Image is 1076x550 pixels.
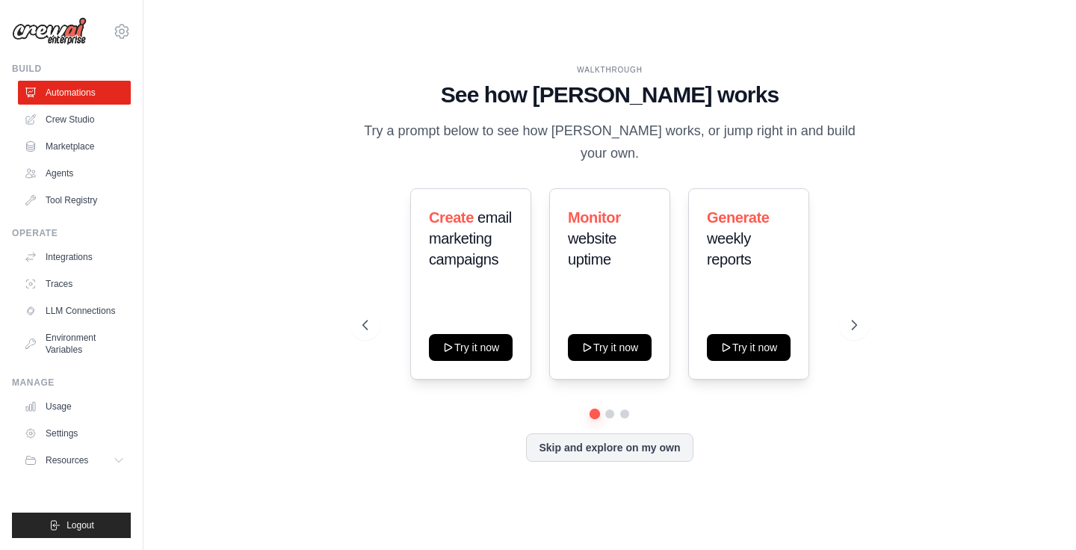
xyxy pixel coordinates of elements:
button: Resources [18,448,131,472]
div: Operate [12,227,131,239]
button: Try it now [429,334,513,361]
a: Usage [18,395,131,418]
p: Try a prompt below to see how [PERSON_NAME] works, or jump right in and build your own. [362,120,857,164]
button: Try it now [568,334,652,361]
span: Create [429,209,474,226]
a: Settings [18,421,131,445]
button: Logout [12,513,131,538]
div: WALKTHROUGH [362,64,857,75]
a: Crew Studio [18,108,131,132]
a: Agents [18,161,131,185]
img: Logo [12,17,87,46]
a: Traces [18,272,131,296]
h1: See how [PERSON_NAME] works [362,81,857,108]
span: Generate [707,209,770,226]
span: Monitor [568,209,621,226]
span: Resources [46,454,88,466]
span: Logout [67,519,94,531]
a: Marketplace [18,135,131,158]
a: LLM Connections [18,299,131,323]
div: Manage [12,377,131,389]
button: Skip and explore on my own [526,433,693,462]
a: Tool Registry [18,188,131,212]
a: Automations [18,81,131,105]
span: weekly reports [707,230,751,268]
button: Try it now [707,334,791,361]
a: Environment Variables [18,326,131,362]
a: Integrations [18,245,131,269]
span: email marketing campaigns [429,209,512,268]
div: Build [12,63,131,75]
span: website uptime [568,230,616,268]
